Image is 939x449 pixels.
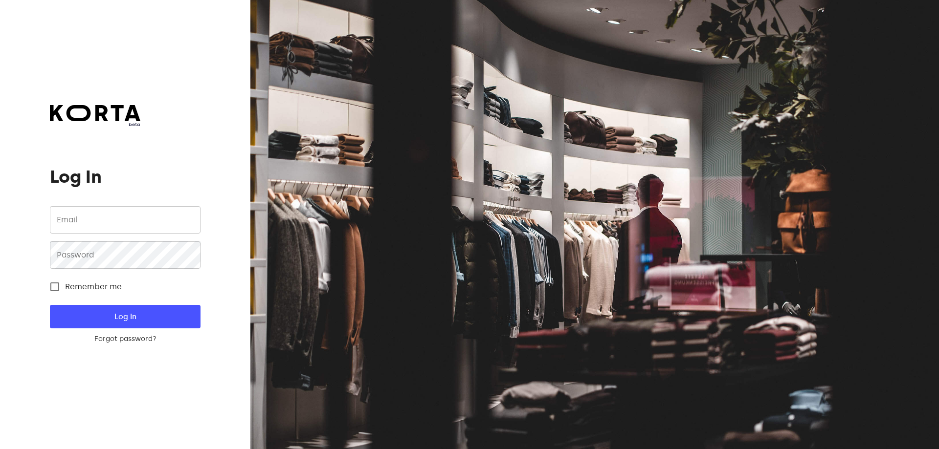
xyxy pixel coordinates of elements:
a: Forgot password? [50,334,200,344]
span: Remember me [65,281,122,293]
span: Log In [66,310,184,323]
h1: Log In [50,167,200,187]
a: beta [50,105,140,128]
button: Log In [50,305,200,328]
img: Korta [50,105,140,121]
span: beta [50,121,140,128]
